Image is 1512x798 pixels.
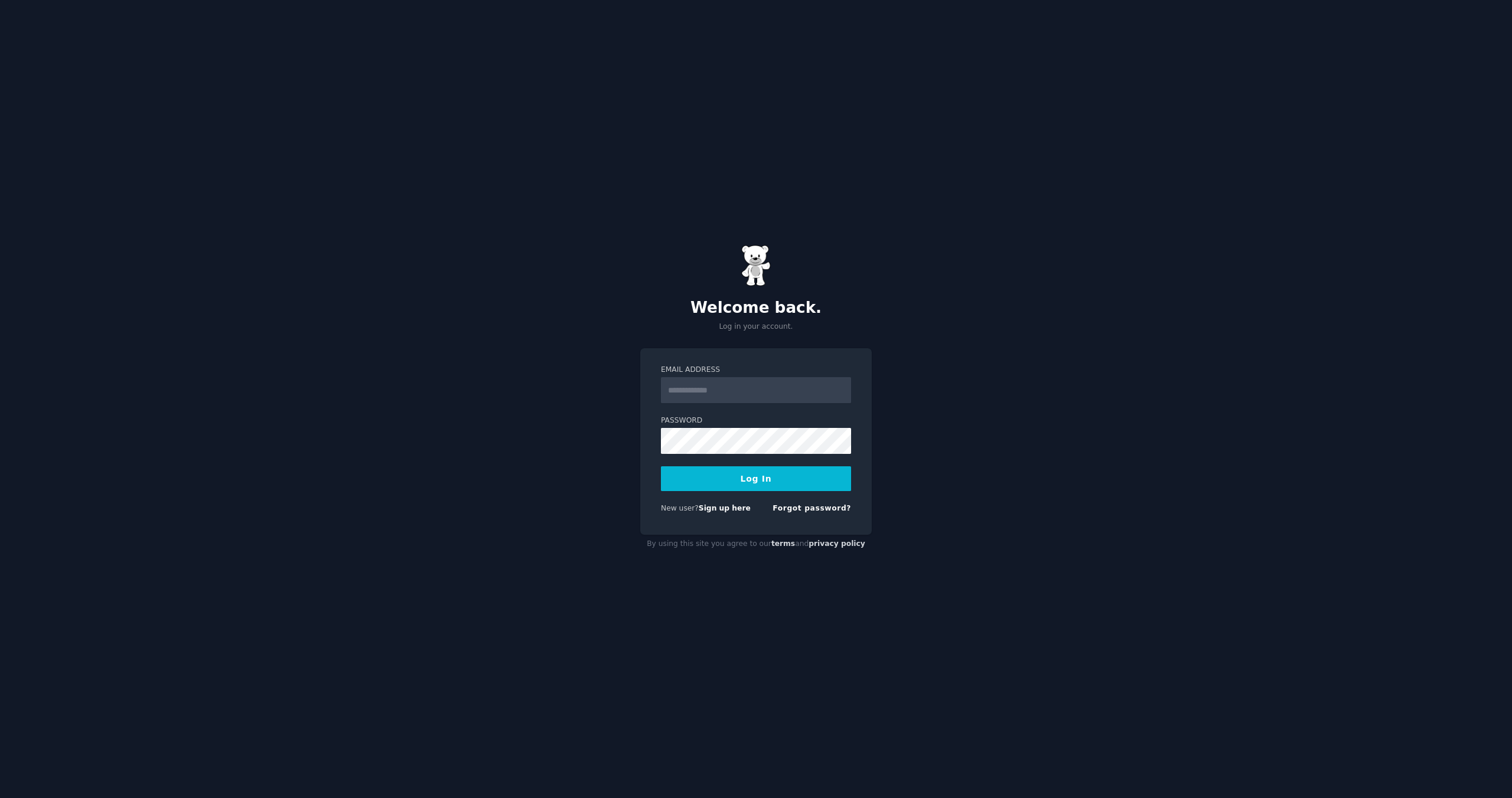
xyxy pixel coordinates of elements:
button: Log In [661,466,851,491]
label: Email Address [661,365,851,375]
h2: Welcome back. [640,299,872,318]
span: New user? [661,504,699,512]
a: terms [771,539,795,548]
p: Log in your account. [640,322,872,332]
a: privacy policy [809,539,865,548]
a: Sign up here [699,504,751,512]
img: Gummy Bear [741,245,771,286]
div: By using this site you agree to our and [640,535,872,554]
label: Password [661,416,851,426]
a: Forgot password? [773,504,851,512]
